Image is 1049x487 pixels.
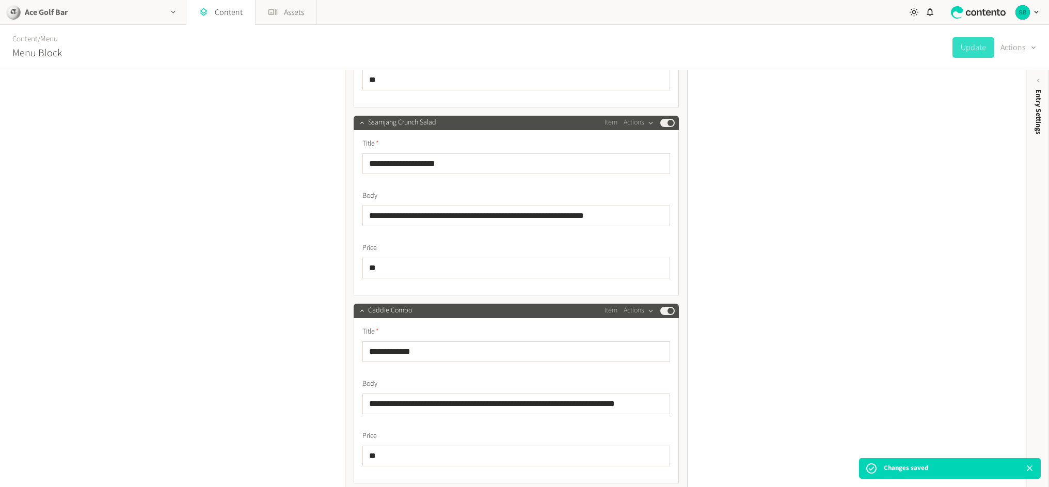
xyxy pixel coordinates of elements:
[1015,5,1030,20] img: Sabrina Benoit
[362,379,377,389] span: Body
[624,305,654,317] button: Actions
[952,37,994,58] button: Update
[25,6,68,19] h2: Ace Golf Bar
[6,5,21,20] img: Ace Golf Bar
[362,138,379,149] span: Title
[12,45,62,61] h2: Menu Block
[1033,89,1044,134] span: Entry Settings
[624,117,654,129] button: Actions
[605,305,617,316] span: Item
[362,431,377,442] span: Price
[368,305,412,316] span: Caddie Combo
[1000,37,1037,58] button: Actions
[362,243,377,254] span: Price
[40,34,58,44] a: Menu
[362,326,379,337] span: Title
[884,463,928,474] p: Changes saved
[362,191,377,201] span: Body
[38,34,40,44] span: /
[368,117,436,128] span: Ssamjang Crunch Salad
[12,34,38,44] a: Content
[605,117,617,128] span: Item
